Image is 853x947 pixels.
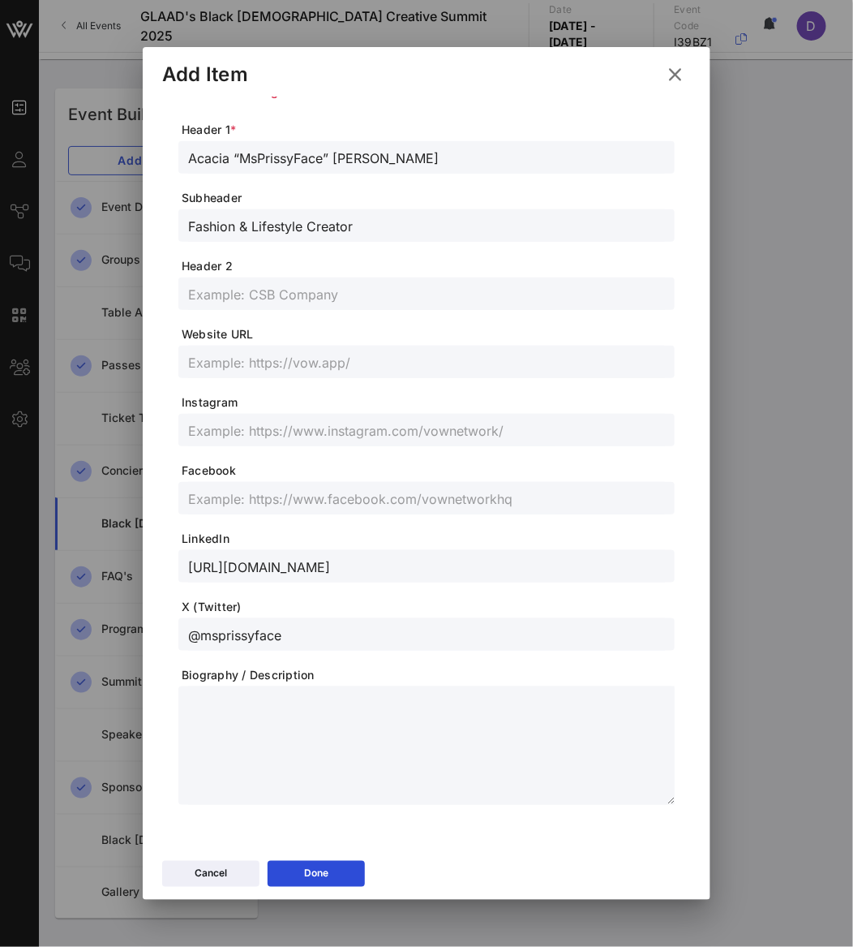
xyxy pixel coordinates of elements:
input: Example: Entrepreneur [188,215,665,236]
div: Add Item [162,62,248,87]
div: Cancel [195,866,227,882]
input: Example: https://www.facebook.com/vownetworkhq [188,488,665,509]
span: Biography / Description [182,667,675,683]
span: Remove Image [191,84,286,98]
span: Instagram [182,394,675,411]
button: Done [268,861,365,887]
span: Subheader [182,190,675,206]
input: Example: Amanda Gorman [188,147,665,168]
span: Header 1 [182,122,675,138]
span: X (Twitter) [182,599,675,615]
input: Example: https://vow.app/ [188,351,665,372]
span: LinkedIn [182,531,675,547]
button: Cancel [162,861,259,887]
input: Example: https://www.instagram.com/vownetwork/ [188,420,665,441]
input: Example: CSB Company [188,283,665,304]
span: Header 2 [182,258,675,274]
input: Example: https://www.linkedin.com/company/vownetwork/ [188,556,665,577]
span: Website URL [182,326,675,342]
div: Done [304,866,328,882]
span: Facebook [182,463,675,479]
input: Example: https://twitter.com/vownetwork/ [188,624,665,645]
